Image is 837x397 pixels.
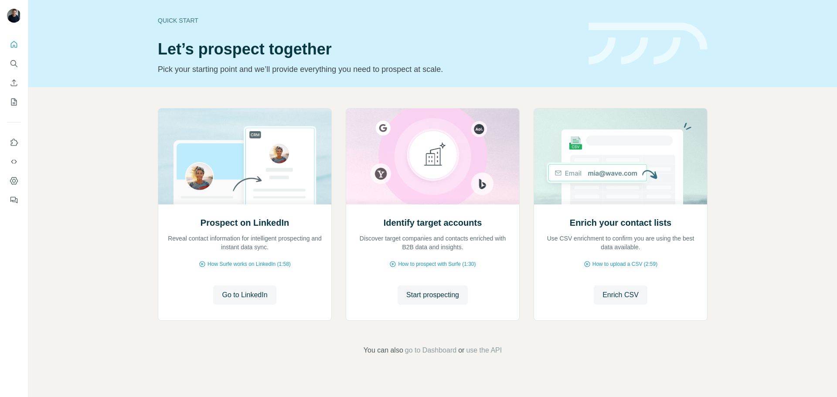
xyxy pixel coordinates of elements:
[7,135,21,150] button: Use Surfe on LinkedIn
[594,285,647,305] button: Enrich CSV
[534,109,708,204] img: Enrich your contact lists
[589,23,708,65] img: banner
[208,260,291,268] span: How Surfe works on LinkedIn (1:58)
[398,260,476,268] span: How to prospect with Surfe (1:30)
[7,154,21,170] button: Use Surfe API
[7,56,21,71] button: Search
[355,234,510,251] p: Discover target companies and contacts enriched with B2B data and insights.
[458,345,464,356] span: or
[7,9,21,23] img: Avatar
[158,16,578,25] div: Quick start
[364,345,403,356] span: You can also
[158,41,578,58] h1: Let’s prospect together
[158,63,578,75] p: Pick your starting point and we’ll provide everything you need to prospect at scale.
[543,234,698,251] p: Use CSV enrichment to confirm you are using the best data available.
[201,217,289,229] h2: Prospect on LinkedIn
[602,290,639,300] span: Enrich CSV
[7,75,21,91] button: Enrich CSV
[7,37,21,52] button: Quick start
[398,285,468,305] button: Start prospecting
[213,285,276,305] button: Go to LinkedIn
[7,192,21,208] button: Feedback
[222,290,267,300] span: Go to LinkedIn
[592,260,657,268] span: How to upload a CSV (2:59)
[570,217,671,229] h2: Enrich your contact lists
[405,345,456,356] button: go to Dashboard
[167,234,323,251] p: Reveal contact information for intelligent prospecting and instant data sync.
[7,173,21,189] button: Dashboard
[406,290,459,300] span: Start prospecting
[7,94,21,110] button: My lists
[466,345,502,356] button: use the API
[158,109,332,204] img: Prospect on LinkedIn
[346,109,520,204] img: Identify target accounts
[384,217,482,229] h2: Identify target accounts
